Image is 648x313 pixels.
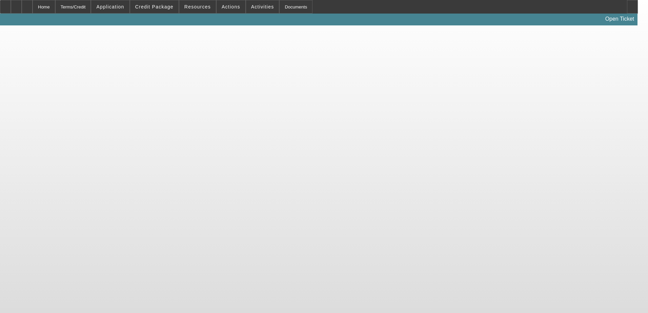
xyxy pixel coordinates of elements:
button: Actions [217,0,245,13]
span: Application [96,4,124,9]
button: Activities [246,0,279,13]
span: Activities [251,4,274,9]
button: Application [91,0,129,13]
button: Resources [179,0,216,13]
span: Credit Package [135,4,174,9]
button: Credit Package [130,0,179,13]
span: Resources [184,4,211,9]
span: Actions [222,4,240,9]
a: Open Ticket [603,13,637,25]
